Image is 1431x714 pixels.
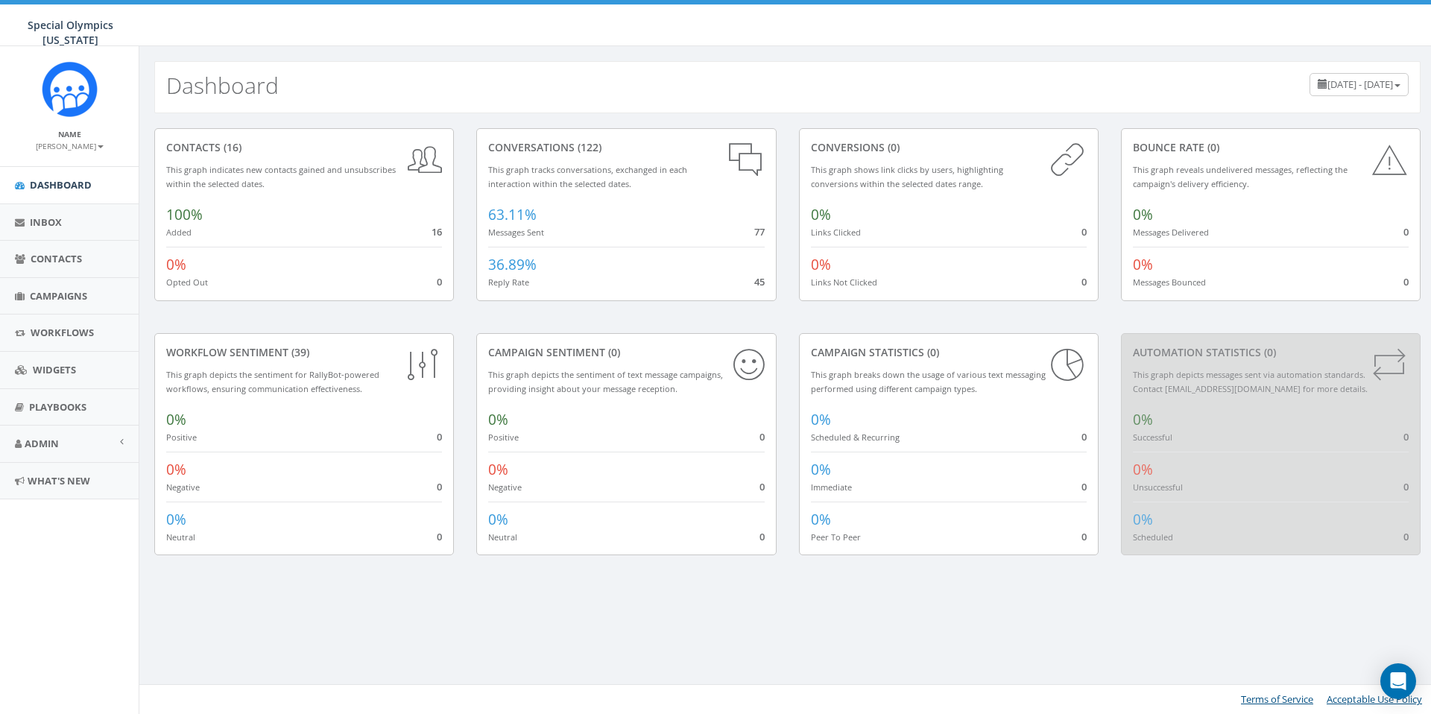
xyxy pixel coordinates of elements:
span: (122) [575,140,601,154]
small: Immediate [811,481,852,493]
small: Successful [1133,432,1172,443]
span: (39) [288,345,309,359]
small: Neutral [488,531,517,543]
span: (0) [885,140,900,154]
small: This graph depicts the sentiment of text message campaigns, providing insight about your message ... [488,369,723,394]
div: Open Intercom Messenger [1380,663,1416,699]
small: This graph tracks conversations, exchanged in each interaction within the selected dates. [488,164,687,189]
img: Rally_Corp_Icon_1.png [42,61,98,117]
span: Special Olympics [US_STATE] [28,18,113,47]
small: Links Not Clicked [811,277,877,288]
small: Messages Sent [488,227,544,238]
small: Added [166,227,192,238]
small: Positive [488,432,519,443]
span: Admin [25,437,59,450]
small: Reply Rate [488,277,529,288]
div: Campaign Statistics [811,345,1087,360]
span: 36.89% [488,255,537,274]
span: 0% [488,460,508,479]
span: 0% [811,410,831,429]
span: 0 [1081,225,1087,238]
div: Campaign Sentiment [488,345,764,360]
a: Acceptable Use Policy [1327,692,1422,706]
span: Inbox [30,215,62,229]
span: Campaigns [30,289,87,303]
span: 0% [811,255,831,274]
small: [PERSON_NAME] [36,141,104,151]
span: 77 [754,225,765,238]
span: 63.11% [488,205,537,224]
span: (0) [1261,345,1276,359]
small: Name [58,129,81,139]
span: 100% [166,205,203,224]
small: This graph shows link clicks by users, highlighting conversions within the selected dates range. [811,164,1003,189]
small: Peer To Peer [811,531,861,543]
div: Automation Statistics [1133,345,1409,360]
div: conversions [811,140,1087,155]
small: Messages Bounced [1133,277,1206,288]
span: 0 [1403,480,1409,493]
span: 0 [1403,225,1409,238]
span: 0 [759,530,765,543]
span: 0% [488,410,508,429]
small: Messages Delivered [1133,227,1209,238]
span: 0 [1081,275,1087,288]
span: Widgets [33,363,76,376]
span: 0 [1081,480,1087,493]
small: This graph breaks down the usage of various text messaging performed using different campaign types. [811,369,1046,394]
span: Playbooks [29,400,86,414]
small: This graph depicts the sentiment for RallyBot-powered workflows, ensuring communication effective... [166,369,379,394]
span: Dashboard [30,178,92,192]
span: [DATE] - [DATE] [1327,78,1393,91]
span: 0 [437,430,442,443]
span: 16 [432,225,442,238]
span: 0 [437,275,442,288]
span: 0% [1133,410,1153,429]
span: 0 [759,430,765,443]
span: 0% [166,410,186,429]
small: Scheduled & Recurring [811,432,900,443]
span: 0% [811,205,831,224]
div: contacts [166,140,442,155]
small: Scheduled [1133,531,1173,543]
small: Neutral [166,531,195,543]
small: Links Clicked [811,227,861,238]
span: (0) [1204,140,1219,154]
span: 0% [811,460,831,479]
span: 0% [1133,510,1153,529]
div: Workflow Sentiment [166,345,442,360]
span: Workflows [31,326,94,339]
span: 0% [166,460,186,479]
span: 0 [1403,275,1409,288]
span: What's New [28,474,90,487]
small: Positive [166,432,197,443]
span: 0 [759,480,765,493]
span: 0 [1081,530,1087,543]
span: 0 [437,530,442,543]
span: 0 [1081,430,1087,443]
h2: Dashboard [166,73,279,98]
small: Negative [166,481,200,493]
div: Bounce Rate [1133,140,1409,155]
small: Negative [488,481,522,493]
small: This graph depicts messages sent via automation standards. Contact [EMAIL_ADDRESS][DOMAIN_NAME] f... [1133,369,1368,394]
a: [PERSON_NAME] [36,139,104,152]
span: 0% [166,255,186,274]
span: 45 [754,275,765,288]
span: 0% [488,510,508,529]
div: conversations [488,140,764,155]
span: 0% [1133,460,1153,479]
span: 0% [811,510,831,529]
span: Contacts [31,252,82,265]
span: 0% [1133,255,1153,274]
span: (16) [221,140,241,154]
span: 0% [1133,205,1153,224]
small: Unsuccessful [1133,481,1183,493]
span: 0 [437,480,442,493]
small: This graph reveals undelivered messages, reflecting the campaign's delivery efficiency. [1133,164,1348,189]
small: Opted Out [166,277,208,288]
span: (0) [605,345,620,359]
span: 0 [1403,530,1409,543]
span: 0% [166,510,186,529]
span: 0 [1403,430,1409,443]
